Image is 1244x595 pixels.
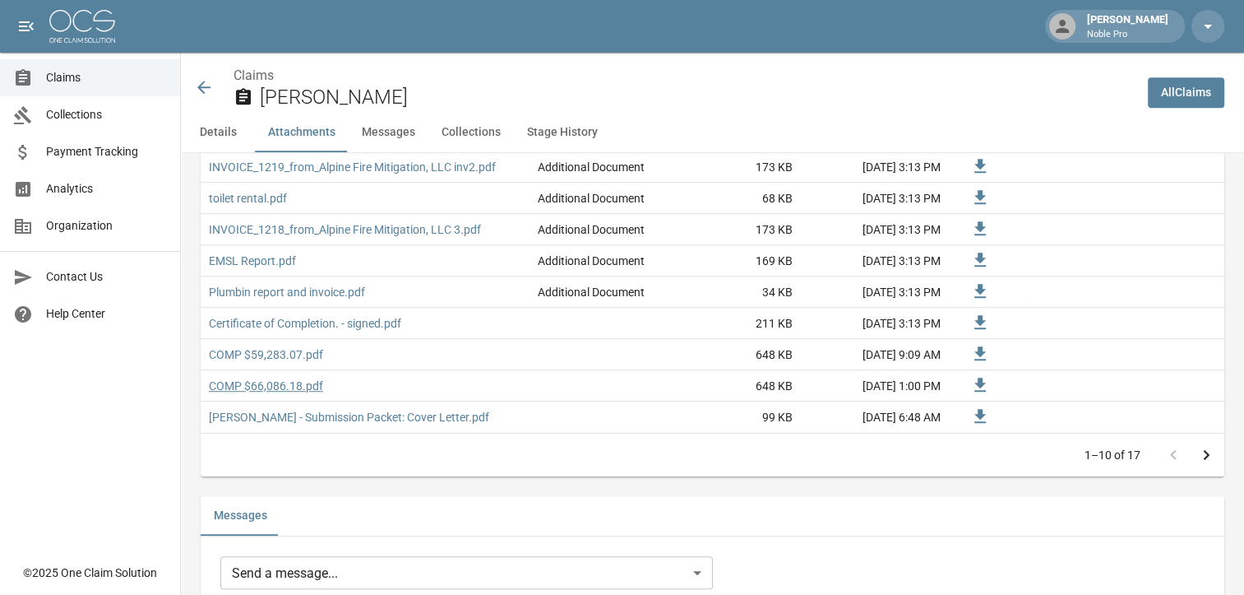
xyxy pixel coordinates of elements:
[1190,439,1223,472] button: Go to next page
[23,565,157,581] div: © 2025 One Claim Solution
[801,214,949,245] div: [DATE] 3:13 PM
[801,402,949,433] div: [DATE] 6:48 AM
[46,217,167,235] span: Organization
[1148,77,1224,108] a: AllClaims
[46,305,167,323] span: Help Center
[801,183,949,214] div: [DATE] 3:13 PM
[209,284,365,300] a: Plumbin report and invoice.pdf
[428,113,514,152] button: Collections
[677,308,801,339] div: 211 KB
[201,496,280,536] button: Messages
[677,183,801,214] div: 68 KB
[801,151,949,183] div: [DATE] 3:13 PM
[209,409,489,425] a: [PERSON_NAME] - Submission Packet: Cover Letter.pdf
[677,277,801,308] div: 34 KB
[209,190,287,207] a: toilet rental.pdf
[181,113,1244,152] div: anchor tabs
[1087,28,1168,42] p: Noble Pro
[677,245,801,277] div: 169 KB
[46,268,167,286] span: Contact Us
[514,113,611,152] button: Stage History
[46,180,167,198] span: Analytics
[801,308,949,339] div: [DATE] 3:13 PM
[10,10,43,43] button: open drawer
[1080,12,1175,41] div: [PERSON_NAME]
[181,113,255,152] button: Details
[1084,447,1140,463] p: 1–10 of 17
[46,143,167,160] span: Payment Tracking
[801,370,949,402] div: [DATE] 1:00 PM
[538,253,645,269] div: Additional Document
[201,496,1224,536] div: related-list tabs
[538,190,645,207] div: Additional Document
[46,106,167,123] span: Collections
[209,221,481,238] a: INVOICE_1218_from_Alpine Fire Mitigation, LLC 3.pdf
[349,113,428,152] button: Messages
[801,339,949,370] div: [DATE] 9:09 AM
[677,370,801,402] div: 648 KB
[234,67,274,83] a: Claims
[209,378,323,394] a: COMP $66,086.18.pdf
[209,315,401,332] a: Certificate of Completion. - signed.pdf
[538,159,645,175] div: Additional Document
[209,253,296,269] a: EMSL Report.pdf
[234,66,1135,86] nav: breadcrumb
[220,556,713,589] div: Send a message...
[538,284,645,300] div: Additional Document
[46,69,167,86] span: Claims
[49,10,115,43] img: ocs-logo-white-transparent.png
[538,221,645,238] div: Additional Document
[801,277,949,308] div: [DATE] 3:13 PM
[801,245,949,277] div: [DATE] 3:13 PM
[260,86,1135,109] h2: [PERSON_NAME]
[255,113,349,152] button: Attachments
[209,346,323,363] a: COMP $59,283.07.pdf
[209,159,496,175] a: INVOICE_1219_from_Alpine Fire Mitigation, LLC inv2.pdf
[677,339,801,370] div: 648 KB
[677,214,801,245] div: 173 KB
[677,402,801,433] div: 99 KB
[677,151,801,183] div: 173 KB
